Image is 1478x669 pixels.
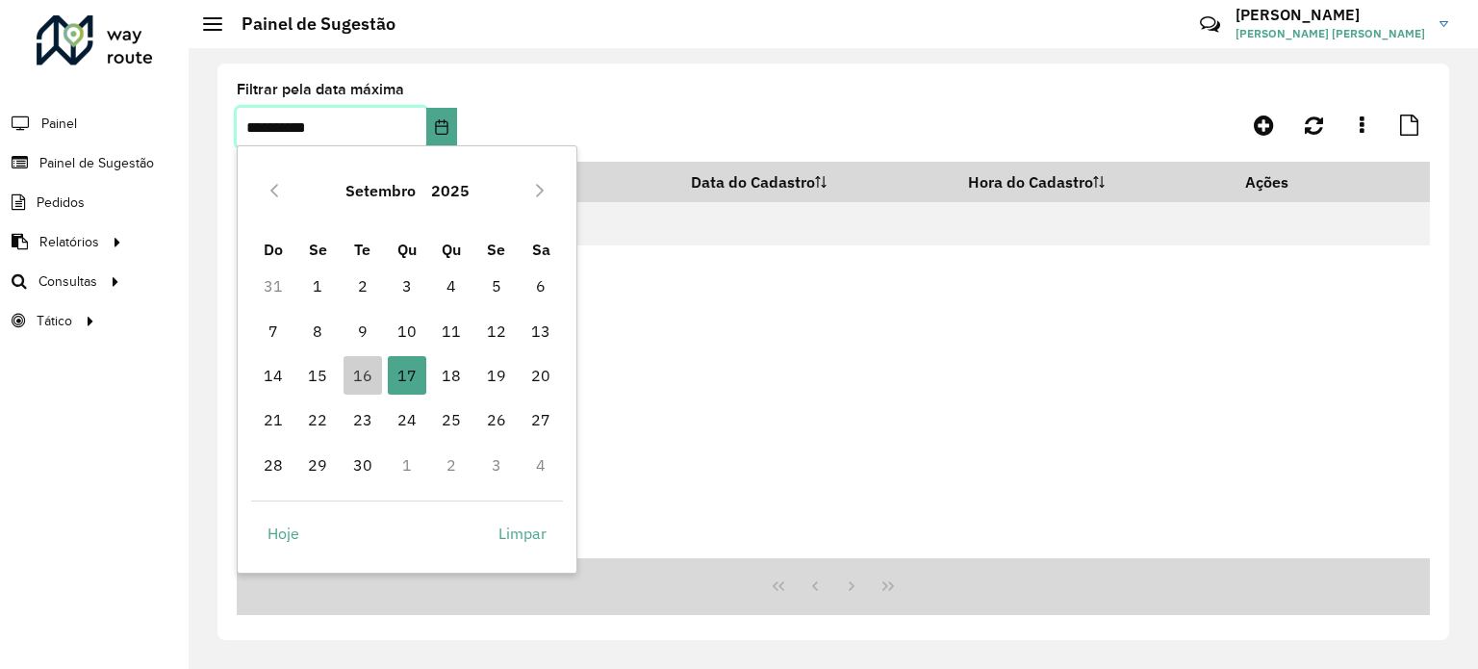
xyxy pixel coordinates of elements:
td: 21 [251,398,295,442]
span: Limpar [498,522,547,545]
span: Se [309,240,327,259]
td: 31 [251,264,295,308]
span: Relatórios [39,232,99,252]
td: 15 [295,353,340,398]
td: 20 [519,353,563,398]
td: Nenhum registro encontrado [237,202,1430,245]
span: 26 [477,400,516,439]
span: 15 [298,356,337,395]
button: Limpar [482,514,563,553]
td: 1 [295,264,340,308]
span: 17 [388,356,426,395]
td: 30 [340,443,384,487]
span: [PERSON_NAME] [PERSON_NAME] [1236,25,1425,42]
span: 18 [432,356,471,395]
td: 3 [474,443,519,487]
span: 10 [388,312,426,350]
span: 12 [477,312,516,350]
span: 20 [522,356,560,395]
td: 11 [429,309,473,353]
span: Consultas [38,271,97,292]
span: 13 [522,312,560,350]
td: 18 [429,353,473,398]
span: 4 [432,267,471,305]
span: 2 [344,267,382,305]
span: Painel [41,114,77,134]
span: 5 [477,267,516,305]
td: 17 [385,353,429,398]
td: 5 [474,264,519,308]
span: 6 [522,267,560,305]
button: Hoje [251,514,316,553]
span: 21 [254,400,293,439]
th: Ações [1233,162,1348,202]
td: 23 [340,398,384,442]
button: Previous Month [259,175,290,206]
span: 11 [432,312,471,350]
td: 1 [385,443,429,487]
span: 7 [254,312,293,350]
td: 28 [251,443,295,487]
span: 16 [344,356,382,395]
button: Choose Date [426,108,457,146]
td: 26 [474,398,519,442]
td: 29 [295,443,340,487]
th: Hora do Cadastro [955,162,1233,202]
button: Choose Month [338,167,423,214]
td: 19 [474,353,519,398]
td: 25 [429,398,473,442]
td: 16 [340,353,384,398]
td: 2 [429,443,473,487]
span: Qu [397,240,417,259]
span: 28 [254,446,293,484]
td: 13 [519,309,563,353]
td: 4 [519,443,563,487]
div: Choose Date [237,145,577,573]
button: Choose Year [423,167,477,214]
td: 12 [474,309,519,353]
span: 19 [477,356,516,395]
td: 4 [429,264,473,308]
span: 23 [344,400,382,439]
span: Se [487,240,505,259]
span: 9 [344,312,382,350]
span: 24 [388,400,426,439]
td: 8 [295,309,340,353]
span: Te [354,240,370,259]
span: 3 [388,267,426,305]
span: Sa [532,240,550,259]
th: Data do Cadastro [678,162,955,202]
span: 27 [522,400,560,439]
span: 14 [254,356,293,395]
td: 9 [340,309,384,353]
span: Pedidos [37,193,85,213]
span: 22 [298,400,337,439]
span: 25 [432,400,471,439]
span: 8 [298,312,337,350]
td: 3 [385,264,429,308]
span: Qu [442,240,461,259]
span: 30 [344,446,382,484]
span: 29 [298,446,337,484]
button: Next Month [524,175,555,206]
span: Painel de Sugestão [39,153,154,173]
span: 1 [298,267,337,305]
h2: Painel de Sugestão [222,13,395,35]
td: 10 [385,309,429,353]
td: 6 [519,264,563,308]
label: Filtrar pela data máxima [237,78,404,101]
span: Tático [37,311,72,331]
td: 14 [251,353,295,398]
td: 24 [385,398,429,442]
td: 22 [295,398,340,442]
td: 2 [340,264,384,308]
td: 27 [519,398,563,442]
td: 7 [251,309,295,353]
h3: [PERSON_NAME] [1236,6,1425,24]
span: Do [264,240,283,259]
span: Hoje [268,522,299,545]
a: Contato Rápido [1189,4,1231,45]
